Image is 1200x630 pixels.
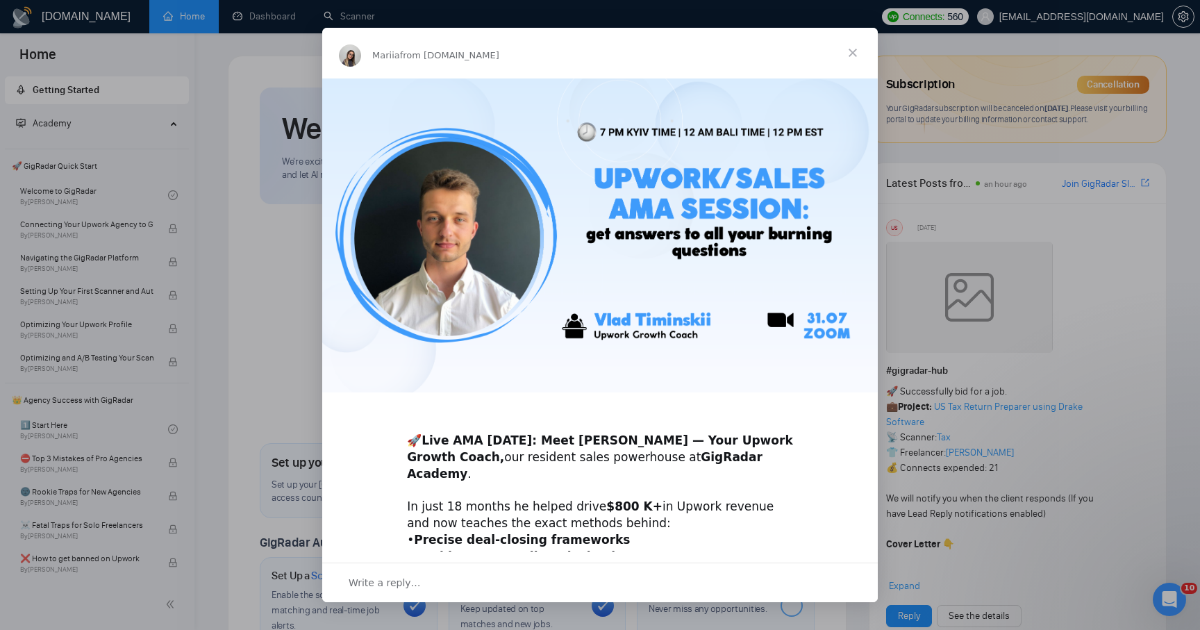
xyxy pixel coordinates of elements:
b: Live AMA [DATE]: Meet [PERSON_NAME] — Your Upwork Growth Coach, [407,433,793,464]
span: Write a reply… [349,574,421,592]
b: Rapid agency scaling playbooks [414,549,626,563]
div: Open conversation and reply [322,563,878,602]
b: Precise deal-closing frameworks [414,533,630,547]
span: from [DOMAIN_NAME] [400,50,499,60]
div: 🚀 our resident sales powerhouse at . In just 18 months he helped drive in Upwork revenue and now ... [407,416,793,565]
span: Close [828,28,878,78]
b: $800 K+ [606,499,662,513]
img: Profile image for Mariia [339,44,361,67]
b: GigRadar Academy [407,450,762,481]
span: Mariia [372,50,400,60]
